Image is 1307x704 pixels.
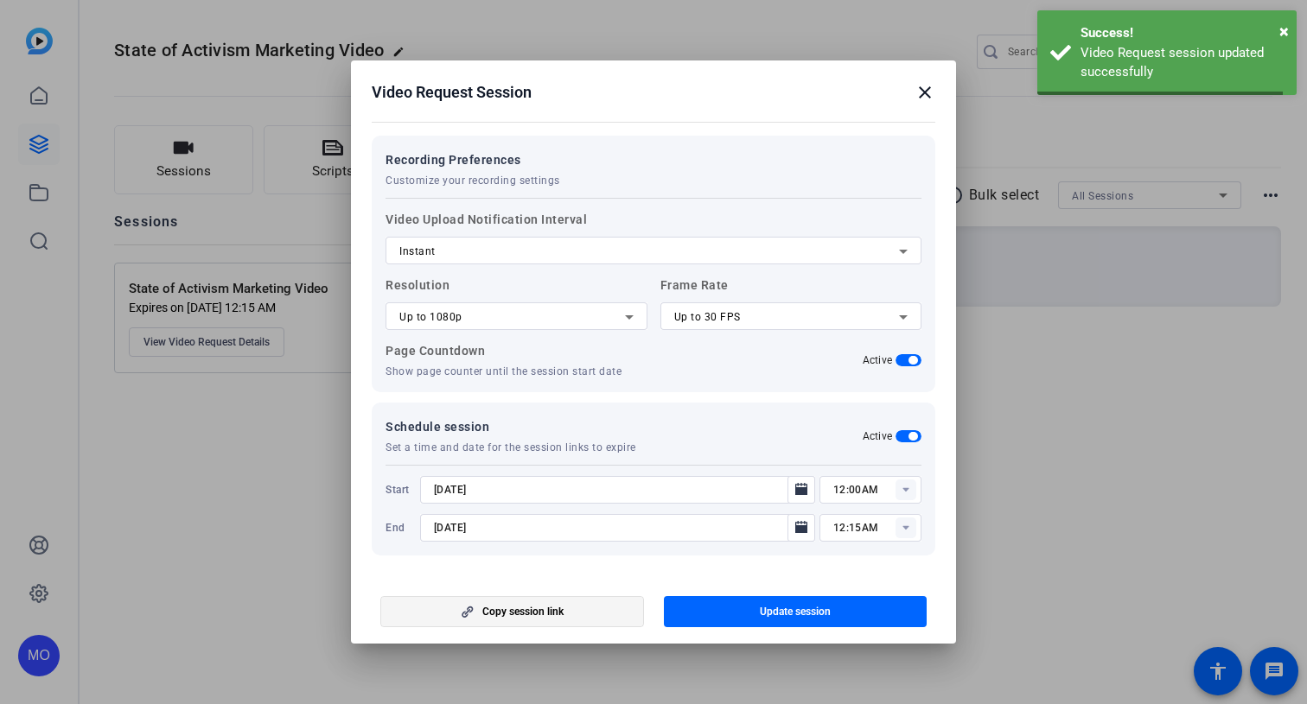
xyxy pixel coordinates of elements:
[434,479,784,500] input: Choose start date
[787,476,815,504] button: Open calendar
[386,149,560,170] span: Recording Preferences
[1081,43,1284,82] div: Video Request session updated successfully
[386,365,647,378] p: Show page counter until the session start date
[674,311,741,323] span: Up to 30 FPS
[386,521,416,535] span: End
[833,479,921,500] input: Time
[399,245,436,257] span: Instant
[760,605,831,618] span: Update session
[386,416,636,437] span: Schedule session
[664,596,928,627] button: Update session
[372,82,935,103] div: Video Request Session
[386,483,416,497] span: Start
[386,209,921,264] label: Video Upload Notification Interval
[386,441,636,454] span: Set a time and date for the session links to expire
[787,514,815,542] button: Open calendar
[833,517,921,538] input: Time
[386,275,647,330] label: Resolution
[915,82,935,103] mat-icon: close
[1081,23,1284,43] div: Success!
[1279,21,1289,41] span: ×
[863,429,893,443] h2: Active
[482,605,564,618] span: Copy session link
[399,311,462,323] span: Up to 1080p
[434,517,784,538] input: Choose expiration date
[386,174,560,187] span: Customize your recording settings
[863,353,893,367] h2: Active
[386,340,647,361] p: Page Countdown
[380,596,644,627] button: Copy session link
[1279,18,1289,44] button: Close
[660,275,922,330] label: Frame Rate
